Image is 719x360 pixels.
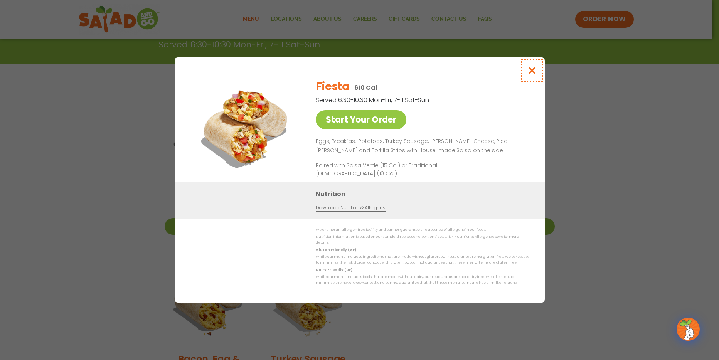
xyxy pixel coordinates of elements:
p: Served 6:30-10:30 Mon-Fri, 7-11 Sat-Sun [316,95,489,105]
p: 610 Cal [354,83,377,93]
h2: Fiesta [316,79,349,95]
p: We are not an allergen free facility and cannot guarantee the absence of allergens in our foods. [316,227,529,233]
strong: Gluten Friendly (GF) [316,247,356,252]
a: Download Nutrition & Allergens [316,204,385,212]
p: While our menu includes foods that are made without dairy, our restaurants are not dairy free. We... [316,274,529,286]
p: Paired with Salsa Verde (15 Cal) or Traditional [DEMOGRAPHIC_DATA] (10 Cal) [316,161,458,178]
strong: Dairy Friendly (DF) [316,267,352,272]
h3: Nutrition [316,189,533,199]
p: Eggs, Breakfast Potatoes, Turkey Sausage, [PERSON_NAME] Cheese, Pico [PERSON_NAME] and Tortilla S... [316,137,526,155]
a: Start Your Order [316,110,406,129]
p: While our menu includes ingredients that are made without gluten, our restaurants are not gluten ... [316,254,529,266]
img: wpChatIcon [677,318,699,340]
img: Featured product photo for Fiesta [192,73,300,181]
p: Nutrition information is based on our standard recipes and portion sizes. Click Nutrition & Aller... [316,234,529,246]
button: Close modal [519,57,544,83]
